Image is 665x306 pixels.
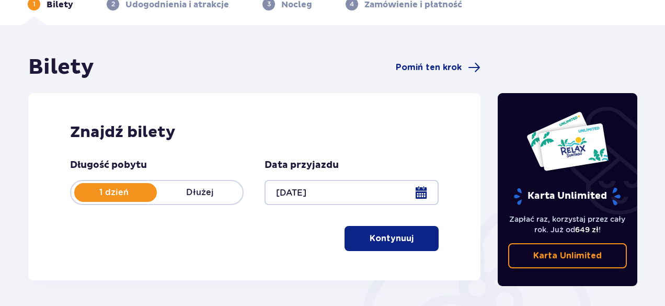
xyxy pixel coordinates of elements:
p: 1 dzień [71,187,157,198]
h2: Znajdź bilety [70,122,439,142]
p: Dłużej [157,187,243,198]
a: Karta Unlimited [508,243,627,268]
p: Karta Unlimited [513,187,622,206]
p: Karta Unlimited [533,250,602,262]
a: Pomiń ten krok [396,61,480,74]
button: Kontynuuj [345,226,439,251]
p: Data przyjazdu [265,159,339,172]
p: Zapłać raz, korzystaj przez cały rok. Już od ! [508,214,627,235]
span: Pomiń ten krok [396,62,462,73]
p: Długość pobytu [70,159,147,172]
p: Kontynuuj [370,233,414,244]
h1: Bilety [28,54,94,81]
span: 649 zł [575,225,599,234]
